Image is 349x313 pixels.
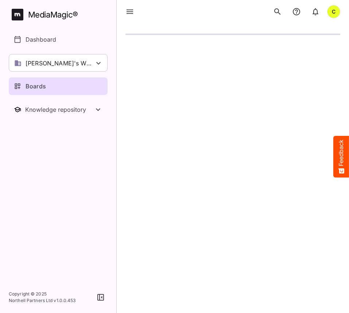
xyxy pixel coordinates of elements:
button: search [270,4,285,19]
div: MediaMagic ® [28,9,78,21]
p: Dashboard [26,35,56,44]
p: Copyright © 2025 [9,291,76,297]
a: Dashboard [9,31,108,48]
p: [PERSON_NAME]'s Workspace [26,59,94,68]
div: Knowledge repository [25,106,94,113]
p: Boards [26,82,46,91]
a: Boards [9,77,108,95]
p: Northell Partners Ltd v 1.0.0.453 [9,297,76,304]
nav: Knowledge repository [9,101,108,118]
button: notifications [289,4,304,19]
a: MediaMagic® [12,9,108,20]
button: notifications [308,4,323,19]
button: Feedback [333,136,349,178]
button: Toggle Knowledge repository [9,101,108,118]
div: C [327,5,340,18]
